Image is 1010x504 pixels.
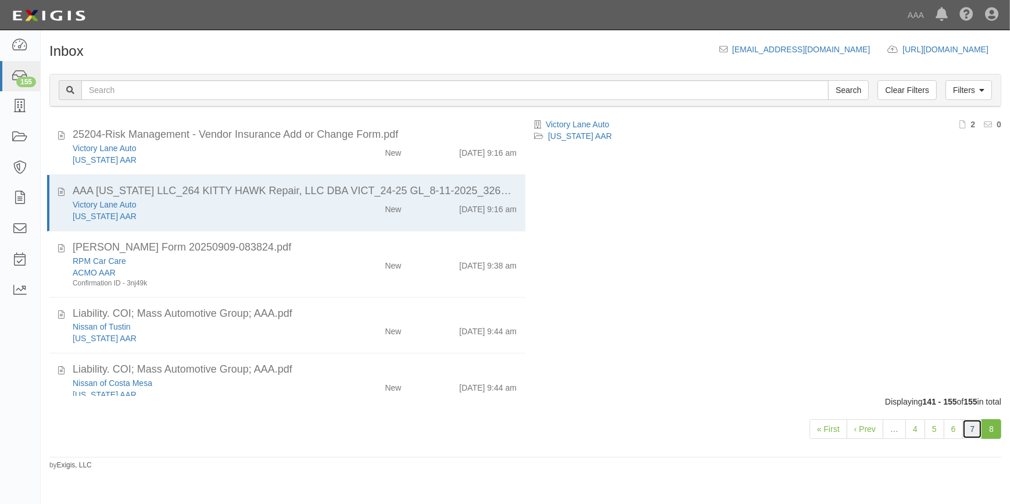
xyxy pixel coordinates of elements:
[73,144,136,153] a: Victory Lane Auto
[459,142,517,159] div: [DATE] 9:16 am
[73,362,517,377] div: Liability. COI; Mass Automotive Group; AAA.pdf
[73,210,324,222] div: Texas AAR
[964,397,977,406] b: 155
[73,267,324,278] div: ACMO AAR
[41,396,1010,408] div: Displaying of in total
[902,3,930,27] a: AAA
[73,268,116,277] a: ACMO AAR
[73,322,131,331] a: Nissan of Tustin
[970,120,975,129] b: 2
[57,461,92,469] a: Exigis, LLC
[73,333,324,344] div: California AAR
[847,419,883,439] a: ‹ Prev
[385,255,401,271] div: New
[548,131,612,141] a: [US_STATE] AAR
[73,184,517,199] div: AAA TEXAS LLC_264 KITTY HAWK Repair, LLC DBA VICT_24-25 GL_8-11-2025_32600520.pdf
[828,80,869,100] input: Search
[16,77,36,87] div: 155
[878,80,936,100] a: Clear Filters
[385,199,401,215] div: New
[73,127,517,142] div: 25204-Risk Management - Vendor Insurance Add or Change Form.pdf
[73,378,152,388] a: Nissan of Costa Mesa
[9,5,89,26] img: logo-5460c22ac91f19d4615b14bd174203de0afe785f0fc80cf4dbbc73dc1793850b.png
[73,255,324,267] div: RPM Car Care
[73,334,137,343] a: [US_STATE] AAR
[459,255,517,271] div: [DATE] 9:38 am
[73,306,517,321] div: Liability. COI; Mass Automotive Group; AAA.pdf
[923,397,957,406] b: 141 - 155
[73,389,324,401] div: California AAR
[73,199,324,210] div: Victory Lane Auto
[902,45,1001,54] a: [URL][DOMAIN_NAME]
[73,155,137,165] a: [US_STATE] AAR
[546,120,609,129] a: Victory Lane Auto
[73,212,137,221] a: [US_STATE] AAR
[459,377,517,394] div: [DATE] 9:44 am
[73,200,136,209] a: Victory Lane Auto
[385,142,401,159] div: New
[459,321,517,337] div: [DATE] 9:44 am
[73,390,137,399] a: [US_STATE] AAR
[883,419,906,439] a: …
[73,321,324,333] div: Nissan of Tustin
[982,419,1001,439] a: 8
[997,120,1001,129] b: 0
[73,278,324,288] div: Confirmation ID - 3nj49k
[73,256,126,266] a: RPM Car Care
[732,45,870,54] a: [EMAIL_ADDRESS][DOMAIN_NAME]
[73,142,324,154] div: Victory Lane Auto
[945,80,992,100] a: Filters
[385,377,401,394] div: New
[385,321,401,337] div: New
[49,44,84,59] h1: Inbox
[49,460,92,470] small: by
[73,377,324,389] div: Nissan of Costa Mesa
[810,419,847,439] a: « First
[905,419,925,439] a: 4
[944,419,964,439] a: 6
[81,80,829,100] input: Search
[73,154,324,166] div: Texas AAR
[962,419,982,439] a: 7
[925,419,944,439] a: 5
[959,8,973,22] i: Help Center - Complianz
[459,199,517,215] div: [DATE] 9:16 am
[73,240,517,255] div: ACORD Form 20250909-083824.pdf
